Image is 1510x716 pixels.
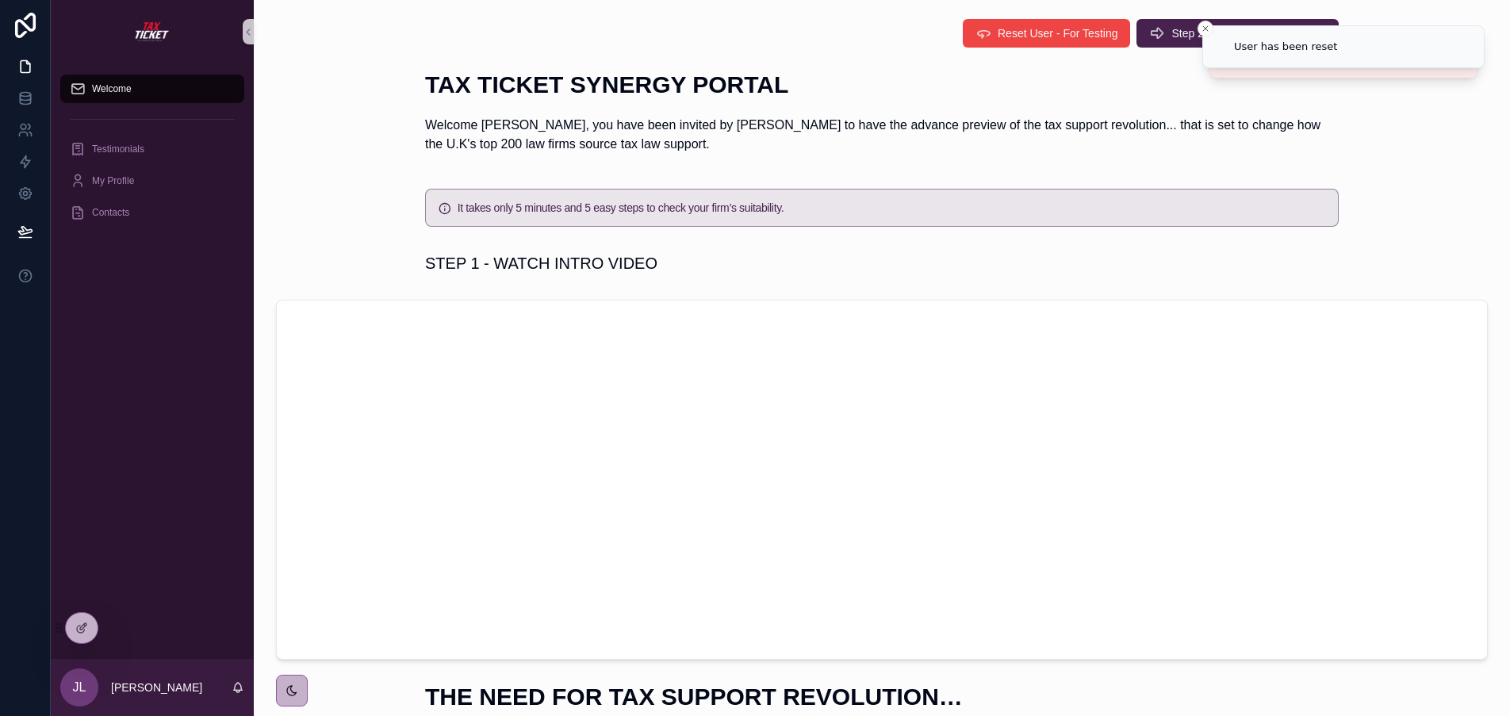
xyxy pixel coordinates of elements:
[425,73,1339,97] h1: TAX TICKET SYNERGY PORTAL
[458,202,1325,213] h5: It takes only 5 minutes and 5 easy steps to check your firm’s suitability.
[998,25,1117,41] span: Reset User - For Testing
[111,680,202,695] p: [PERSON_NAME]
[92,174,134,187] span: My Profile
[1234,39,1337,55] div: User has been reset
[60,198,244,227] a: Contacts
[60,75,244,103] a: Welcome
[92,206,129,219] span: Contacts
[425,116,1339,154] p: Welcome [PERSON_NAME], you have been invited by [PERSON_NAME] to have the advance preview of the ...
[963,19,1130,48] button: Reset User - For Testing
[425,252,657,274] h1: STEP 1 - WATCH INTRO VIDEO
[60,135,244,163] a: Testimonials
[92,82,132,95] span: Welcome
[1198,21,1213,36] button: Close toast
[92,143,144,155] span: Testimonials
[73,678,86,697] span: JL
[1171,25,1326,41] span: Step 2: Watch Tax Ticket Demo
[60,167,244,195] a: My Profile
[133,19,171,44] img: App logo
[51,63,254,247] div: scrollable content
[425,685,1339,709] h1: THE NEED FOR TAX SUPPORT REVOLUTION…
[1136,19,1339,48] button: Step 2: Watch Tax Ticket Demo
